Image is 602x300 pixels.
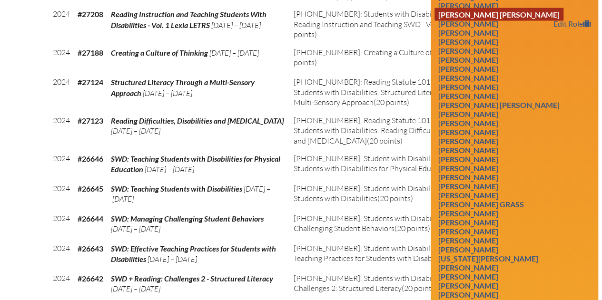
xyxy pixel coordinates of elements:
span: SWD: Teaching Students with Disabilities for Physical Education [111,154,280,174]
a: [PERSON_NAME] [434,80,502,93]
td: (20 points) [290,150,493,180]
span: [PHONE_NUMBER]: Students with Disabilities + Reading: Challenges 2: Structured Literacy [294,273,483,293]
a: [PERSON_NAME] [434,107,502,120]
b: #26642 [78,274,103,283]
b: #27124 [78,77,103,87]
b: #26645 [78,184,103,193]
a: [PERSON_NAME] [434,162,502,174]
td: 2024 [49,73,74,111]
a: [PERSON_NAME] [434,62,502,75]
a: [PERSON_NAME] [434,243,502,256]
a: [PERSON_NAME] [434,207,502,220]
a: [PERSON_NAME] [434,44,502,57]
span: [PHONE_NUMBER]: Reading Statute 1012.585(3) + Students with Disabilities: Structured Literacy thr... [294,77,477,107]
span: [PHONE_NUMBER]: Students with Disabilities: Managing Challenging Student Behaviors [294,213,484,233]
td: (20 points) [290,112,493,150]
a: [PERSON_NAME] [434,261,502,274]
span: SWD: Managing Challenging Student Behaviors [111,214,264,223]
span: [DATE] – [DATE] [209,48,259,58]
span: [PHONE_NUMBER]: Creating a Culture of Thinking [294,48,462,57]
a: [PERSON_NAME] [434,71,502,84]
b: #26644 [78,214,103,223]
span: Reading Difficulties, Disabilities and [MEDICAL_DATA] [111,116,284,125]
span: [DATE] – [DATE] [145,165,194,174]
b: #27208 [78,10,103,19]
td: 2024 [49,112,74,150]
a: [PERSON_NAME] [434,35,502,48]
a: [PERSON_NAME] [PERSON_NAME] [434,8,563,21]
td: (20 points) [290,210,493,240]
a: [PERSON_NAME] [434,53,502,66]
td: 2024 [49,270,74,300]
span: SWD: Effective Teaching Practices for Students with Disabilities [111,244,276,263]
a: [PERSON_NAME] [434,126,502,138]
td: 2024 [49,240,74,270]
td: (20 points) [290,240,493,270]
a: [PERSON_NAME] [434,279,502,292]
a: [PERSON_NAME] [434,153,502,165]
td: (20 points) [290,180,493,210]
span: SWD: Teaching Students with Disabilities [111,184,242,193]
span: [DATE] – [DATE] [143,88,192,98]
a: [PERSON_NAME] [434,144,502,156]
a: [PERSON_NAME] [434,116,502,129]
span: Reading Instruction and Teaching Students With Disabilities - Vol. 1 Lexia LETRS [111,10,266,29]
span: Creating a Culture of Thinking [111,48,208,57]
td: 2024 [49,150,74,180]
span: Structured Literacy Through a Multi-Sensory Approach [111,77,255,97]
span: [DATE] – [DATE] [111,184,270,203]
b: #26646 [78,154,103,163]
td: (40 points) [290,5,493,43]
td: (20 points) [290,73,493,111]
a: [PERSON_NAME] [434,225,502,238]
a: [PERSON_NAME] [434,189,502,202]
a: [PERSON_NAME] [434,180,502,193]
a: Edit Role [550,17,594,30]
b: #27123 [78,116,103,125]
span: [DATE] – [DATE] [148,254,197,264]
span: [DATE] – [DATE] [111,224,160,233]
td: 2024 [49,180,74,210]
td: (20 points) [290,270,493,300]
span: [PHONE_NUMBER]: Student with Disabilities: Effective Teaching Practices for Students with Disabil... [294,243,476,263]
a: [PERSON_NAME] [434,89,502,102]
a: [PERSON_NAME] [434,17,502,30]
span: [PHONE_NUMBER]: Reading Statute 1012.585(3) + Students with Disabilities: Reading Difficulties, D... [294,116,484,145]
a: [PERSON_NAME] [434,26,502,39]
b: #27188 [78,48,103,57]
b: #26643 [78,244,103,253]
a: [PERSON_NAME] [434,135,502,147]
td: 2024 [49,44,74,74]
span: [DATE] – [DATE] [211,20,261,30]
a: [PERSON_NAME] [434,234,502,247]
span: [DATE] – [DATE] [111,284,160,293]
a: [PERSON_NAME] [PERSON_NAME] [434,98,563,111]
span: [PHONE_NUMBER]: Student with Disabilities: Teaching Students with Disabilities [294,184,476,203]
a: [PERSON_NAME] [434,171,502,184]
td: 2024 [49,5,74,43]
a: [PERSON_NAME] Grass [434,198,528,211]
a: [PERSON_NAME] [434,270,502,283]
td: 2024 [49,210,74,240]
a: [PERSON_NAME] [434,216,502,229]
span: [PHONE_NUMBER]: Student with Disabilities: Teaching Students with Disabilities for Physical Educa... [294,154,476,173]
span: [PHONE_NUMBER]: Students with Disabilities + Reading: Reading Instruction and Teaching SWD - Volu... [294,9,483,29]
a: [US_STATE][PERSON_NAME] [434,252,542,265]
span: SWD + Reading: Challenges 2 - Structured Literacy [111,274,273,283]
span: [DATE] – [DATE] [111,126,160,135]
td: (60 points) [290,44,493,74]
